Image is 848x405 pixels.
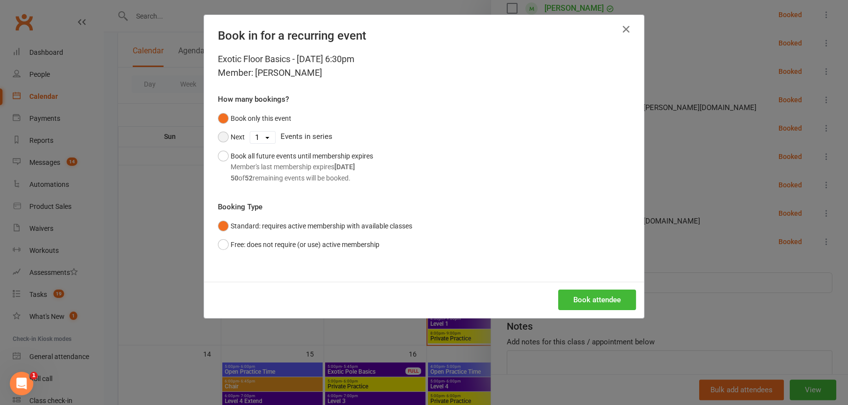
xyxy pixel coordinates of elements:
[10,372,33,395] iframe: Intercom live chat
[231,173,373,183] div: of remaining events will be booked.
[245,174,253,182] strong: 52
[218,109,291,128] button: Book only this event
[231,161,373,172] div: Member's last membership expires
[218,29,630,43] h4: Book in for a recurring event
[218,235,379,254] button: Free: does not require (or use) active membership
[218,201,262,213] label: Booking Type
[218,128,245,146] button: Next
[618,22,634,37] button: Close
[218,217,412,235] button: Standard: requires active membership with available classes
[231,151,373,183] div: Book all future events until membership expires
[231,174,238,182] strong: 50
[218,128,630,146] div: Events in series
[558,290,636,310] button: Book attendee
[218,52,630,80] div: Exotic Floor Basics - [DATE] 6:30pm Member: [PERSON_NAME]
[218,147,373,187] button: Book all future events until membership expiresMember's last membership expires[DATE]50of52remain...
[334,163,355,171] strong: [DATE]
[30,372,38,380] span: 1
[218,93,289,105] label: How many bookings?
